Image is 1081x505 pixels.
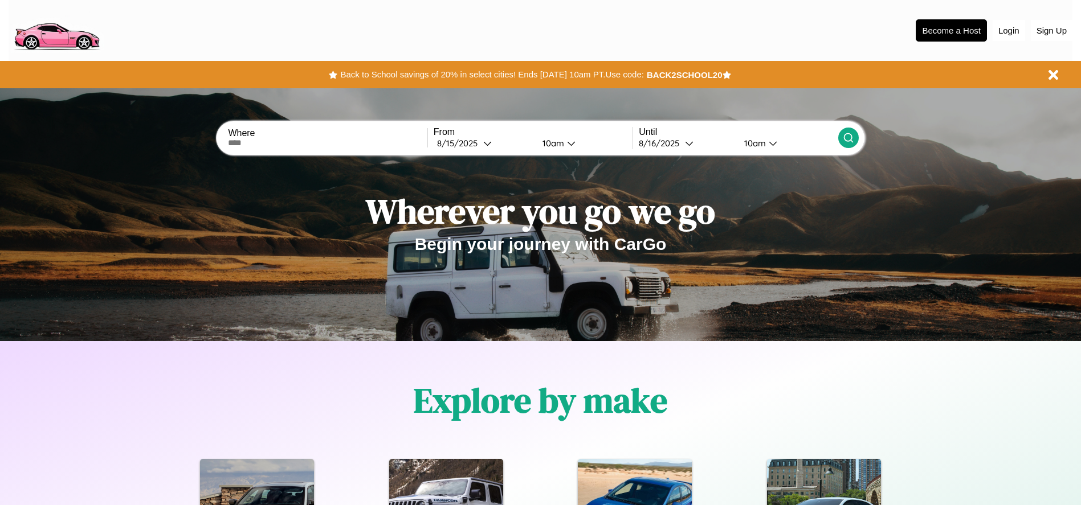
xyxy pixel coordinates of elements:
button: 8/15/2025 [434,137,533,149]
div: 8 / 15 / 2025 [437,138,483,149]
label: Where [228,128,427,138]
button: Back to School savings of 20% in select cities! Ends [DATE] 10am PT.Use code: [337,67,646,83]
b: BACK2SCHOOL20 [647,70,723,80]
button: Login [993,20,1025,41]
img: logo [9,6,104,53]
button: Sign Up [1031,20,1072,41]
button: 10am [735,137,838,149]
div: 10am [739,138,769,149]
label: From [434,127,633,137]
button: Become a Host [916,19,987,42]
div: 10am [537,138,567,149]
div: 8 / 16 / 2025 [639,138,685,149]
label: Until [639,127,838,137]
h1: Explore by make [414,377,667,424]
button: 10am [533,137,633,149]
